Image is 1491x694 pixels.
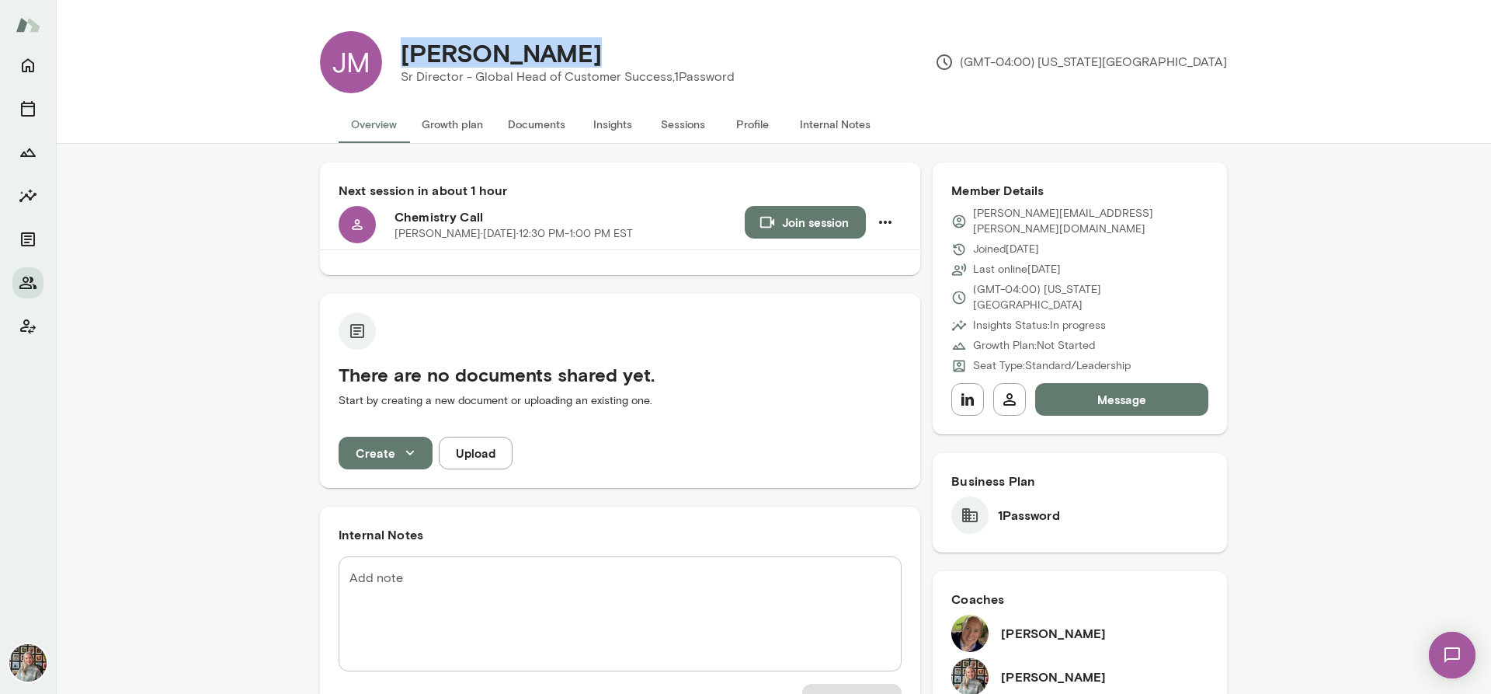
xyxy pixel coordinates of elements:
h6: Internal Notes [339,525,902,544]
button: Growth plan [409,106,495,143]
p: [PERSON_NAME] · [DATE] · 12:30 PM-1:00 PM EST [394,226,633,242]
button: Internal Notes [787,106,883,143]
button: Overview [339,106,409,143]
p: Joined [DATE] [973,242,1039,257]
p: Insights Status: In progress [973,318,1106,333]
button: Insights [12,180,43,211]
p: Last online [DATE] [973,262,1061,277]
img: David McPherson [951,615,989,652]
p: Seat Type: Standard/Leadership [973,358,1131,374]
button: Create [339,437,433,469]
img: Tricia Maggio [9,644,47,682]
button: Insights [578,106,648,143]
h6: [PERSON_NAME] [1001,668,1106,686]
button: Growth Plan [12,137,43,168]
h6: Coaches [951,590,1208,609]
h6: 1Password [998,506,1059,525]
p: Start by creating a new document or uploading an existing one. [339,393,902,409]
button: Client app [12,311,43,342]
button: Members [12,267,43,298]
button: Sessions [648,106,718,143]
p: Growth Plan: Not Started [973,338,1095,354]
div: JM [320,31,382,93]
button: Home [12,50,43,81]
h6: [PERSON_NAME] [1001,624,1106,643]
p: (GMT-04:00) [US_STATE][GEOGRAPHIC_DATA] [935,53,1227,71]
img: Mento [16,10,40,40]
button: Documents [12,224,43,255]
button: Message [1035,383,1208,416]
h6: Chemistry Call [394,208,745,226]
button: Sessions [12,93,43,124]
button: Upload [439,437,513,469]
button: Documents [495,106,578,143]
h6: Business Plan [951,472,1208,490]
h4: [PERSON_NAME] [401,38,602,68]
p: Sr Director - Global Head of Customer Success, 1Password [401,68,735,86]
h6: Member Details [951,181,1208,200]
h5: There are no documents shared yet. [339,362,902,387]
p: [PERSON_NAME][EMAIL_ADDRESS][PERSON_NAME][DOMAIN_NAME] [973,206,1208,237]
h6: Next session in about 1 hour [339,181,902,200]
button: Join session [745,206,866,239]
p: (GMT-04:00) [US_STATE][GEOGRAPHIC_DATA] [973,282,1208,313]
button: Profile [718,106,787,143]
